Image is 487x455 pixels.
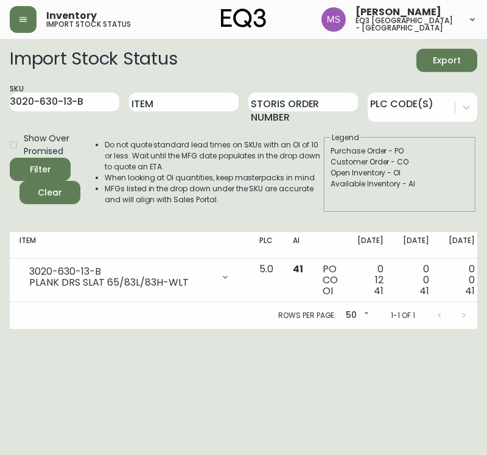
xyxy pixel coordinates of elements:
[348,232,393,259] th: [DATE]
[105,139,323,172] li: Do not quote standard lead times on SKUs with an OI of 10 or less. Wait until the MFG date popula...
[356,7,441,17] span: [PERSON_NAME]
[374,284,384,298] span: 41
[10,232,250,259] th: Item
[449,264,475,297] div: 0 0
[250,232,283,259] th: PLC
[357,264,384,297] div: 0 12
[10,49,177,72] h2: Import Stock Status
[331,132,360,143] legend: Legend
[24,132,71,158] span: Show Over Promised
[19,181,80,204] button: Clear
[403,264,429,297] div: 0 0
[46,11,97,21] span: Inventory
[331,178,469,189] div: Available Inventory - AI
[356,17,458,32] h5: eq3 [GEOGRAPHIC_DATA] - [GEOGRAPHIC_DATA]
[341,306,371,326] div: 50
[331,146,469,157] div: Purchase Order - PO
[105,183,323,205] li: MFGs listed in the drop down under the SKU are accurate and will align with Sales Portal.
[465,284,475,298] span: 41
[331,157,469,168] div: Customer Order - CO
[416,49,477,72] button: Export
[30,162,51,177] div: Filter
[29,277,213,288] div: PLANK DRS SLAT 65/83L/83H-WLT
[29,185,71,200] span: Clear
[321,7,346,32] img: 1b6e43211f6f3cc0b0729c9049b8e7af
[250,259,283,302] td: 5.0
[323,264,338,297] div: PO CO
[19,264,240,291] div: 3020-630-13-BPLANK DRS SLAT 65/83L/83H-WLT
[323,284,333,298] span: OI
[105,172,323,183] li: When looking at OI quantities, keep masterpacks in mind.
[29,266,213,277] div: 3020-630-13-B
[293,262,303,276] span: 41
[391,310,415,321] p: 1-1 of 1
[10,158,71,181] button: Filter
[426,53,468,68] span: Export
[46,21,131,28] h5: import stock status
[393,232,439,259] th: [DATE]
[221,9,266,28] img: logo
[439,232,485,259] th: [DATE]
[419,284,429,298] span: 41
[278,310,336,321] p: Rows per page:
[331,168,469,178] div: Open Inventory - OI
[283,232,313,259] th: AI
